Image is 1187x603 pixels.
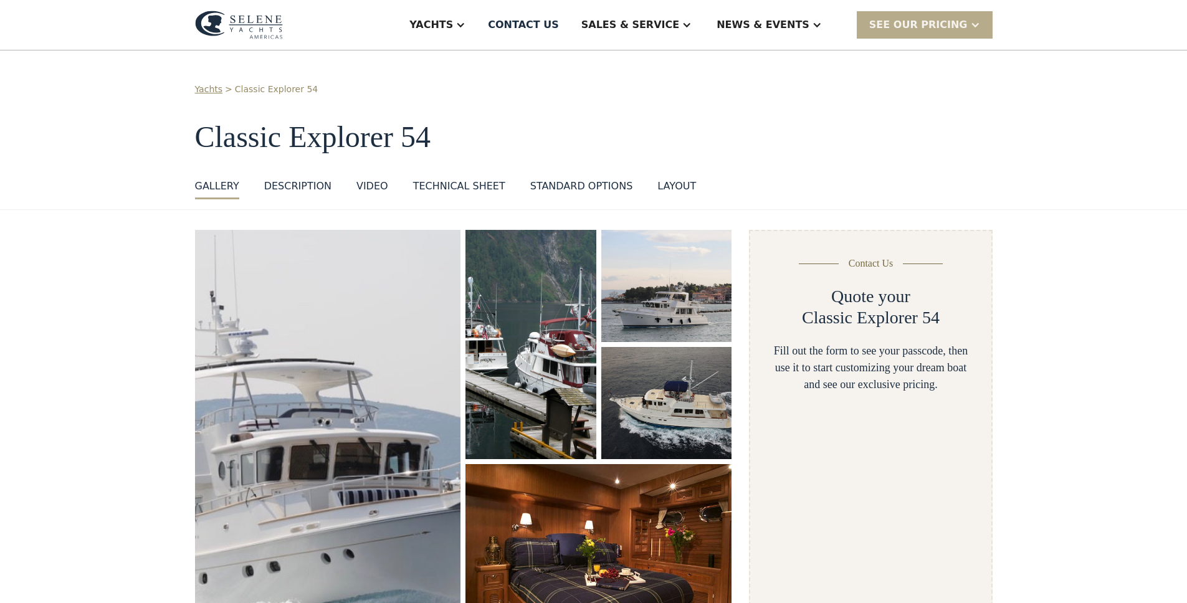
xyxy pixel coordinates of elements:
[802,307,940,328] h2: Classic Explorer 54
[831,286,910,307] h2: Quote your
[195,179,239,194] div: GALLERY
[413,179,505,194] div: Technical sheet
[601,347,732,459] img: 50 foot motor yacht
[869,17,968,32] div: SEE Our Pricing
[770,343,971,393] div: Fill out the form to see your passcode, then use it to start customizing your dream boat and see ...
[195,121,993,154] h1: Classic Explorer 54
[264,179,331,194] div: DESCRIPTION
[195,11,283,39] img: logo
[849,256,894,271] div: Contact Us
[356,179,388,194] div: VIDEO
[601,230,732,342] img: 50 foot motor yacht
[195,83,223,96] a: Yachts
[857,11,993,38] div: SEE Our Pricing
[195,179,239,199] a: GALLERY
[717,17,809,32] div: News & EVENTS
[356,179,388,199] a: VIDEO
[657,179,696,194] div: layout
[264,179,331,199] a: DESCRIPTION
[465,230,596,459] a: open lightbox
[465,230,596,459] img: 50 foot motor yacht
[488,17,559,32] div: Contact US
[225,83,232,96] div: >
[601,230,732,342] a: open lightbox
[657,179,696,199] a: layout
[413,179,505,199] a: Technical sheet
[409,17,453,32] div: Yachts
[581,17,679,32] div: Sales & Service
[530,179,633,194] div: standard options
[530,179,633,199] a: standard options
[601,347,732,459] a: open lightbox
[235,83,318,96] a: Classic Explorer 54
